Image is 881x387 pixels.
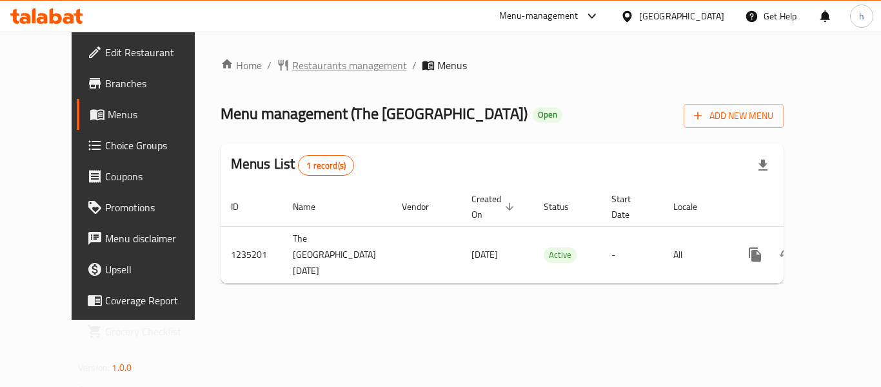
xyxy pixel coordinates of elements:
[108,107,208,122] span: Menus
[277,58,407,73] a: Restaurants management
[77,37,219,68] a: Edit Restaurant
[77,99,219,130] a: Menus
[105,231,208,246] span: Menu disclaimer
[601,226,663,283] td: -
[533,109,562,120] span: Open
[105,262,208,277] span: Upsell
[471,246,498,263] span: [DATE]
[402,199,446,214] span: Vendor
[611,191,648,222] span: Start Date
[77,223,219,254] a: Menu disclaimer
[105,200,208,215] span: Promotions
[771,239,802,270] button: Change Status
[293,199,332,214] span: Name
[231,199,255,214] span: ID
[544,199,586,214] span: Status
[221,187,874,284] table: enhanced table
[105,138,208,153] span: Choice Groups
[77,68,219,99] a: Branches
[859,9,864,23] span: h
[105,45,208,60] span: Edit Restaurant
[267,58,272,73] li: /
[78,359,110,376] span: Version:
[499,8,579,24] div: Menu-management
[105,169,208,184] span: Coupons
[77,285,219,316] a: Coverage Report
[544,247,577,262] span: Active
[221,99,528,128] span: Menu management ( The [GEOGRAPHIC_DATA] )
[292,58,407,73] span: Restaurants management
[282,226,391,283] td: The [GEOGRAPHIC_DATA] [DATE]
[729,187,874,227] th: Actions
[740,239,771,270] button: more
[694,108,773,124] span: Add New Menu
[684,104,784,128] button: Add New Menu
[105,293,208,308] span: Coverage Report
[112,359,132,376] span: 1.0.0
[221,226,282,283] td: 1235201
[533,107,562,123] div: Open
[298,155,354,176] div: Total records count
[221,58,262,73] a: Home
[231,154,354,176] h2: Menus List
[77,192,219,223] a: Promotions
[412,58,417,73] li: /
[747,150,778,181] div: Export file
[437,58,467,73] span: Menus
[105,76,208,91] span: Branches
[639,9,724,23] div: [GEOGRAPHIC_DATA]
[673,199,714,214] span: Locale
[471,191,518,222] span: Created On
[77,161,219,192] a: Coupons
[105,324,208,339] span: Grocery Checklist
[77,316,219,347] a: Grocery Checklist
[544,247,577,263] div: Active
[299,160,353,172] span: 1 record(s)
[77,130,219,161] a: Choice Groups
[221,58,784,73] nav: breadcrumb
[663,226,729,283] td: All
[77,254,219,285] a: Upsell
